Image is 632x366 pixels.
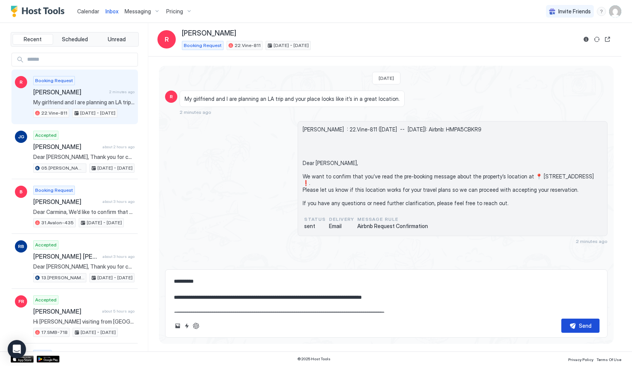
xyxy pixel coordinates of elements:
[297,356,331,361] span: © 2025 Host Tools
[125,8,151,15] span: Messaging
[97,274,133,281] span: [DATE] - [DATE]
[24,36,42,43] span: Recent
[33,198,99,206] span: [PERSON_NAME]
[80,110,115,117] span: [DATE] - [DATE]
[18,243,24,250] span: RB
[33,253,99,260] span: [PERSON_NAME] [PERSON_NAME]
[33,209,135,215] span: Dear Carmina, We’d like to confirm that the apartment is located at 📍 [STREET_ADDRESS][PERSON_NAM...
[41,110,67,117] span: 22.Vine-811
[24,53,138,66] input: Input Field
[33,143,99,151] span: [PERSON_NAME]
[173,321,182,330] button: Upload image
[41,165,84,172] span: 05.[PERSON_NAME]-617
[81,329,116,336] span: [DATE] - [DATE]
[33,308,99,315] span: [PERSON_NAME]
[165,35,169,44] span: R
[184,42,222,49] span: Booking Request
[35,296,57,303] span: Accepted
[596,355,621,363] a: Terms Of Use
[87,219,122,226] span: [DATE] - [DATE]
[8,340,26,358] div: Open Intercom Messenger
[357,216,428,223] span: Message Rule
[11,6,68,17] a: Host Tools Logo
[41,329,68,336] span: 17.SMB-718
[582,35,591,44] button: Reservation information
[35,77,73,84] span: Booking Request
[568,357,593,362] span: Privacy Policy
[303,126,603,206] span: [PERSON_NAME] : 22.Vine-811 ([DATE] -- [DATE]): Airbnb: HMPA5CBKR9 Dear [PERSON_NAME], We want to...
[102,254,135,259] span: about 3 hours ago
[77,8,99,15] span: Calendar
[37,356,60,363] a: Google Play Store
[576,238,608,244] span: 2 minutes ago
[102,309,135,314] span: about 5 hours ago
[33,88,106,96] span: [PERSON_NAME]
[304,223,326,230] span: sent
[18,298,24,305] span: FR
[379,75,394,81] span: [DATE]
[568,355,593,363] a: Privacy Policy
[13,34,53,45] button: Recent
[357,223,428,230] span: Airbnb Request Confirmation
[109,89,135,94] span: 2 minutes ago
[609,5,621,18] div: User profile
[603,35,612,44] button: Open reservation
[329,223,355,230] span: Email
[105,8,118,15] span: Inbox
[274,42,309,49] span: [DATE] - [DATE]
[11,32,139,47] div: tab-group
[329,216,355,223] span: Delivery
[33,99,135,106] span: My girlfriend and I are planning an LA trip and your place looks like it’s in a great location.
[558,8,591,15] span: Invite Friends
[35,187,73,194] span: Booking Request
[561,319,600,333] button: Send
[235,42,261,49] span: 22.Vine-811
[597,7,606,16] div: menu
[182,321,191,330] button: Quick reply
[35,132,57,139] span: Accepted
[19,188,23,195] span: B
[180,109,211,115] span: 2 minutes ago
[304,216,326,223] span: status
[33,154,135,160] span: Dear [PERSON_NAME], Thank you for choosing to stay at our apartment. 📅 I’d like to confirm your r...
[185,96,400,102] span: My girlfriend and I are planning an LA trip and your place looks like it’s in a great location.
[33,263,135,270] span: Dear [PERSON_NAME], Thank you for choosing to stay at our apartment. 📅 I’d like to confirm your r...
[166,8,183,15] span: Pricing
[41,219,74,226] span: 31.Avalon-435
[191,321,201,330] button: ChatGPT Auto Reply
[33,318,135,325] span: Hi [PERSON_NAME] visiting from [GEOGRAPHIC_DATA] and would like to stay in your place. I’d like t...
[18,133,24,140] span: JG
[62,36,88,43] span: Scheduled
[35,351,50,358] span: Inquiry
[41,274,84,281] span: 13.[PERSON_NAME]-422
[55,34,95,45] button: Scheduled
[170,93,173,100] span: R
[19,79,23,86] span: R
[592,35,601,44] button: Sync reservation
[182,29,236,38] span: [PERSON_NAME]
[105,7,118,15] a: Inbox
[11,356,34,363] a: App Store
[35,241,57,248] span: Accepted
[596,357,621,362] span: Terms Of Use
[579,322,591,330] div: Send
[97,165,133,172] span: [DATE] - [DATE]
[77,7,99,15] a: Calendar
[102,144,135,149] span: about 2 hours ago
[102,199,135,204] span: about 3 hours ago
[96,34,137,45] button: Unread
[108,36,126,43] span: Unread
